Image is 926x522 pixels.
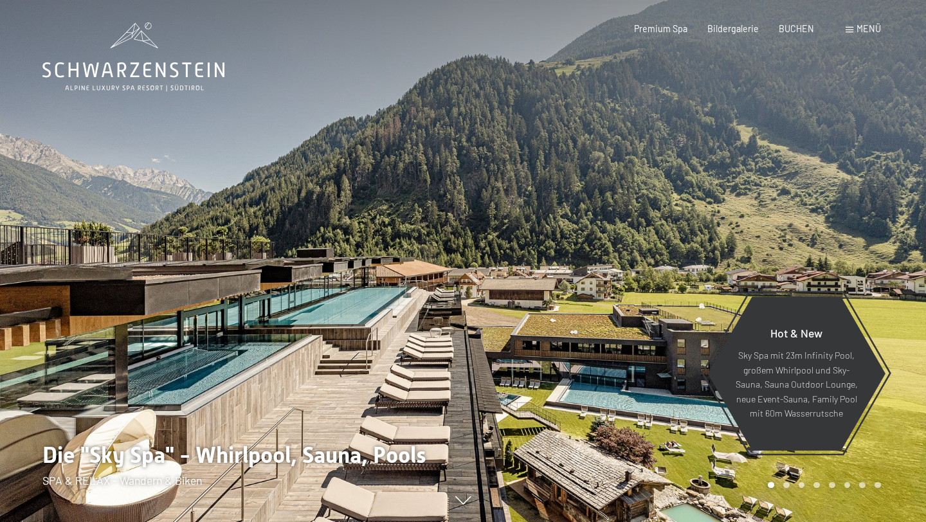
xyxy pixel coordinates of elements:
div: Carousel Page 8 [875,482,881,489]
div: Carousel Page 5 [829,482,835,489]
span: Menü [857,23,881,34]
span: Hot & New [770,326,822,340]
a: BUCHEN [779,23,814,34]
div: Carousel Page 3 [799,482,805,489]
a: Hot & New Sky Spa mit 23m Infinity Pool, großem Whirlpool und Sky-Sauna, Sauna Outdoor Lounge, ne... [707,296,886,451]
div: Carousel Page 1 (Current Slide) [768,482,774,489]
p: Sky Spa mit 23m Infinity Pool, großem Whirlpool und Sky-Sauna, Sauna Outdoor Lounge, neue Event-S... [735,348,858,421]
a: Bildergalerie [707,23,759,34]
div: Carousel Page 4 [813,482,820,489]
div: Carousel Page 2 [783,482,790,489]
a: Premium Spa [634,23,687,34]
div: Carousel Page 6 [844,482,851,489]
div: Carousel Page 7 [859,482,866,489]
div: Carousel Pagination [763,482,880,489]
